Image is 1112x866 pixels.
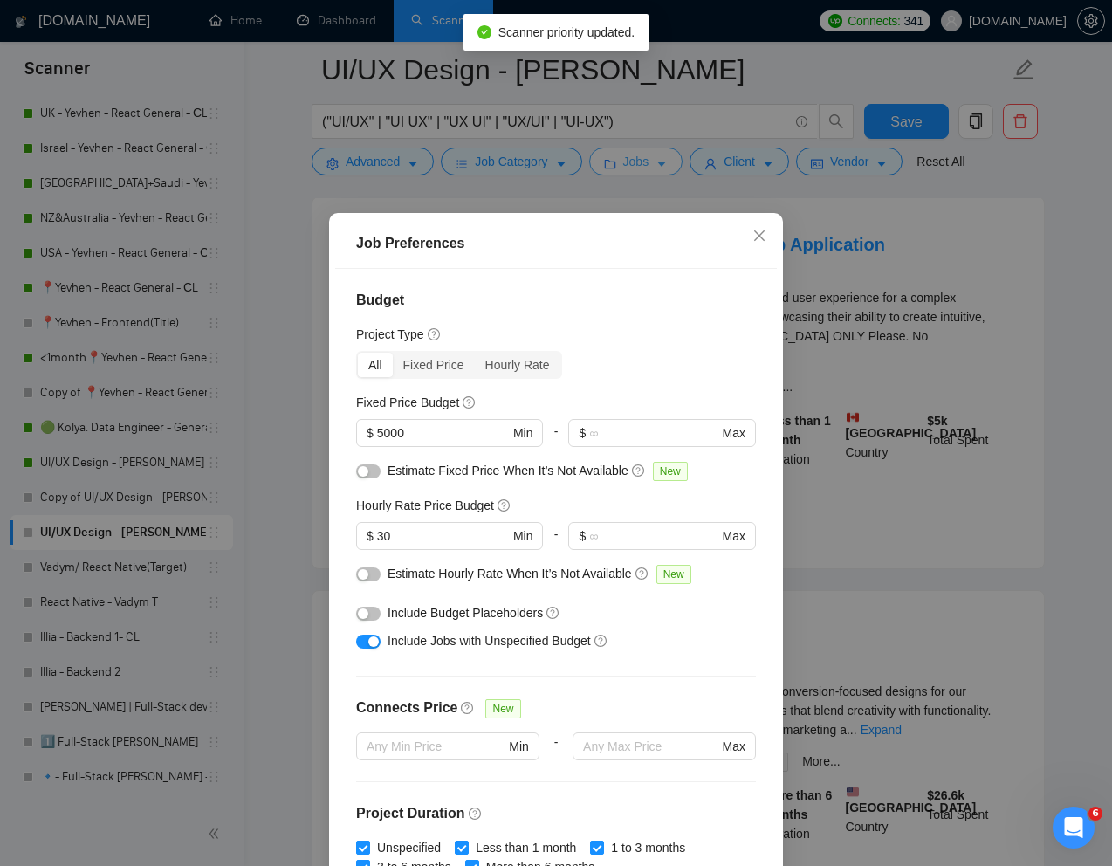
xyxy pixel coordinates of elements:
h4: Connects Price [356,698,457,718]
input: Any Max Price [583,737,718,756]
input: 0 [377,526,510,546]
input: Any Min Price [367,737,505,756]
span: check-circle [477,25,491,39]
h5: Project Type [356,325,424,344]
div: - [543,419,568,461]
span: New [656,565,691,584]
span: Max [723,526,745,546]
input: ∞ [589,423,718,443]
button: Close [736,213,783,260]
div: Job Preferences [356,233,756,254]
span: Include Jobs with Unspecified Budget [388,634,591,648]
div: Fixed Price [393,353,475,377]
span: $ [579,423,586,443]
span: Unspecified [370,838,448,857]
span: close [752,229,766,243]
span: Estimate Fixed Price When It’s Not Available [388,464,628,478]
iframe: Intercom live chat [1053,807,1095,849]
div: - [543,522,568,564]
span: question-circle [428,327,442,341]
h4: Project Duration [356,803,756,824]
h5: Fixed Price Budget [356,393,459,412]
div: All [358,353,393,377]
span: question-circle [469,807,483,821]
span: New [653,462,688,481]
span: Estimate Hourly Rate When It’s Not Available [388,567,632,581]
span: question-circle [632,464,646,478]
span: Max [723,737,745,756]
span: Min [509,737,529,756]
span: question-circle [498,498,511,512]
span: 6 [1088,807,1102,821]
span: Scanner priority updated. [498,25,635,39]
div: Hourly Rate [475,353,560,377]
span: Min [513,526,533,546]
span: question-circle [546,606,560,620]
span: Less than 1 month [469,838,583,857]
span: Min [513,423,533,443]
span: $ [579,526,586,546]
span: question-circle [461,701,475,715]
span: Max [723,423,745,443]
span: Include Budget Placeholders [388,606,543,620]
div: - [539,732,573,781]
span: 1 to 3 months [604,838,692,857]
span: $ [367,423,374,443]
span: question-circle [594,634,608,648]
span: $ [367,526,374,546]
span: New [485,699,520,718]
input: 0 [377,423,510,443]
h5: Hourly Rate Price Budget [356,496,494,515]
input: ∞ [589,526,718,546]
span: question-circle [635,567,649,581]
span: question-circle [463,395,477,409]
h4: Budget [356,290,756,311]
